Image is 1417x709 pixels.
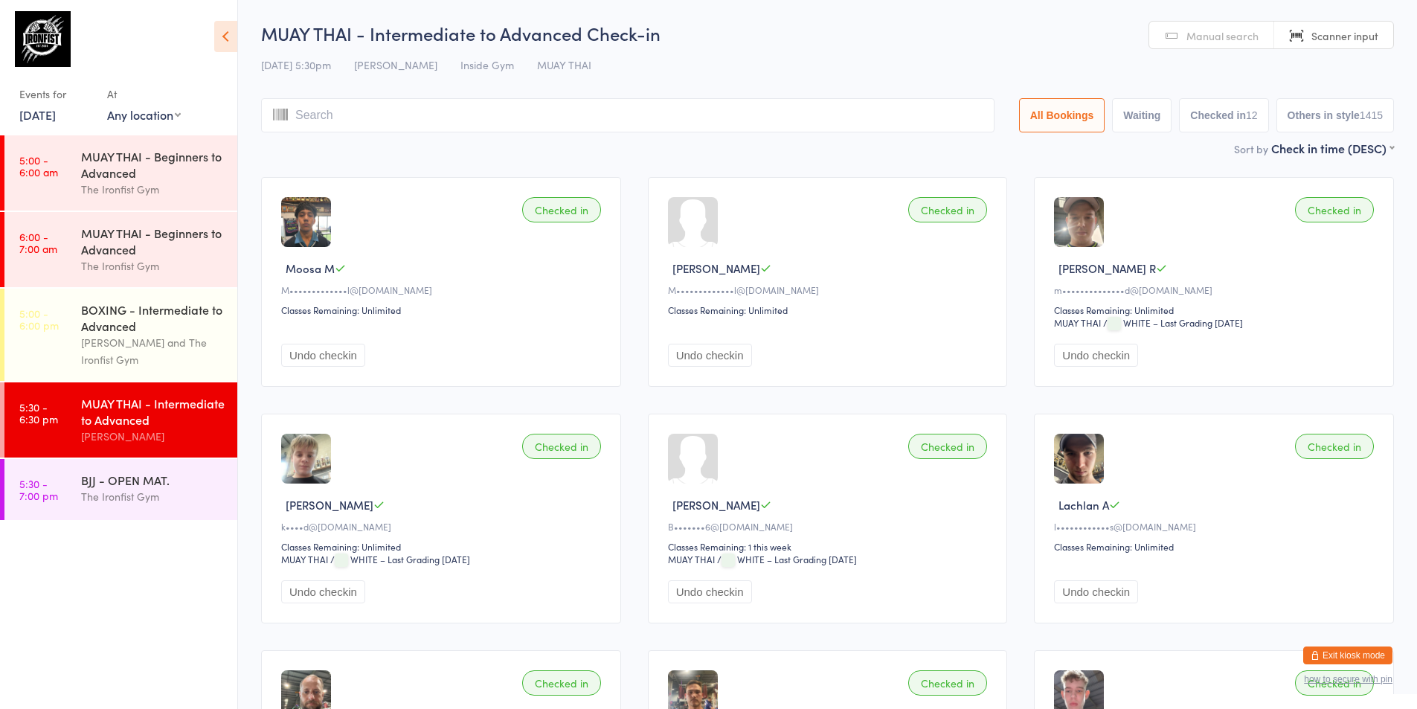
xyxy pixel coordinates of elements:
div: MUAY THAI [1054,316,1101,329]
div: Checked in [908,197,987,222]
div: Checked in [1295,670,1374,696]
div: Any location [107,106,181,123]
span: MUAY THAI [537,57,591,72]
button: Checked in12 [1179,98,1268,132]
div: M•••••••••••••l@[DOMAIN_NAME] [668,283,992,296]
input: Search [261,98,995,132]
div: Classes Remaining: 1 this week [668,540,992,553]
div: Check in time (DESC) [1271,140,1394,156]
button: Others in style1415 [1276,98,1394,132]
a: 5:00 -6:00 amMUAY THAI - Beginners to AdvancedThe Ironfist Gym [4,135,237,211]
span: Lachlan A [1058,497,1109,513]
span: Scanner input [1311,28,1378,43]
span: [DATE] 5:30pm [261,57,331,72]
time: 6:00 - 7:00 am [19,231,57,254]
div: The Ironfist Gym [81,181,225,198]
span: [PERSON_NAME] [354,57,437,72]
div: Checked in [522,670,601,696]
span: Inside Gym [460,57,514,72]
div: Events for [19,82,92,106]
div: MUAY THAI [281,553,328,565]
span: Manual search [1186,28,1259,43]
span: [PERSON_NAME] [672,497,760,513]
div: M•••••••••••••l@[DOMAIN_NAME] [281,283,605,296]
button: Undo checkin [281,580,365,603]
div: The Ironfist Gym [81,257,225,275]
div: BJJ - OPEN MAT. [81,472,225,488]
div: MUAY THAI [668,553,715,565]
button: Undo checkin [281,344,365,367]
button: Undo checkin [1054,344,1138,367]
div: Classes Remaining: Unlimited [1054,540,1378,553]
img: image1692596323.png [1054,434,1104,484]
div: MUAY THAI - Beginners to Advanced [81,148,225,181]
div: Checked in [1295,197,1374,222]
img: image1711282472.png [1054,197,1104,247]
div: MUAY THAI - Intermediate to Advanced [81,395,225,428]
a: 6:00 -7:00 amMUAY THAI - Beginners to AdvancedThe Ironfist Gym [4,212,237,287]
time: 5:00 - 6:00 am [19,154,58,178]
div: Classes Remaining: Unlimited [281,540,605,553]
div: [PERSON_NAME] [81,428,225,445]
div: At [107,82,181,106]
div: MUAY THAI - Beginners to Advanced [81,225,225,257]
button: how to secure with pin [1304,674,1392,684]
time: 5:30 - 7:00 pm [19,478,58,501]
div: Checked in [908,670,987,696]
div: 1415 [1360,109,1383,121]
img: The Ironfist Gym [15,11,71,67]
div: Checked in [522,434,601,459]
span: Moosa M [286,260,335,276]
div: Checked in [1295,434,1374,459]
div: Classes Remaining: Unlimited [1054,304,1378,316]
a: [DATE] [19,106,56,123]
div: k••••d@[DOMAIN_NAME] [281,520,605,533]
div: Classes Remaining: Unlimited [668,304,992,316]
button: Waiting [1112,98,1172,132]
button: Undo checkin [1054,580,1138,603]
img: image1752560814.png [281,197,331,247]
a: 5:00 -6:00 pmBOXING - Intermediate to Advanced[PERSON_NAME] and The Ironfist Gym [4,289,237,381]
time: 5:30 - 6:30 pm [19,401,58,425]
div: m••••••••••••••d@[DOMAIN_NAME] [1054,283,1378,296]
button: Undo checkin [668,580,752,603]
div: BOXING - Intermediate to Advanced [81,301,225,334]
span: [PERSON_NAME] [286,497,373,513]
button: All Bookings [1019,98,1105,132]
a: 5:30 -6:30 pmMUAY THAI - Intermediate to Advanced[PERSON_NAME] [4,382,237,458]
div: l••••••••••••s@[DOMAIN_NAME] [1054,520,1378,533]
div: Checked in [908,434,987,459]
label: Sort by [1234,141,1268,156]
div: The Ironfist Gym [81,488,225,505]
button: Exit kiosk mode [1303,647,1392,664]
a: 5:30 -7:00 pmBJJ - OPEN MAT.The Ironfist Gym [4,459,237,520]
div: [PERSON_NAME] and The Ironfist Gym [81,334,225,368]
button: Undo checkin [668,344,752,367]
img: image1734338977.png [281,434,331,484]
h2: MUAY THAI - Intermediate to Advanced Check-in [261,21,1394,45]
time: 5:00 - 6:00 pm [19,307,59,331]
div: B•••••••6@[DOMAIN_NAME] [668,520,992,533]
div: Classes Remaining: Unlimited [281,304,605,316]
div: 12 [1246,109,1258,121]
span: [PERSON_NAME] [672,260,760,276]
span: / WHITE – Last Grading [DATE] [1103,316,1243,329]
span: / WHITE – Last Grading [DATE] [717,553,857,565]
span: / WHITE – Last Grading [DATE] [330,553,470,565]
div: Checked in [522,197,601,222]
span: [PERSON_NAME] R [1058,260,1156,276]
